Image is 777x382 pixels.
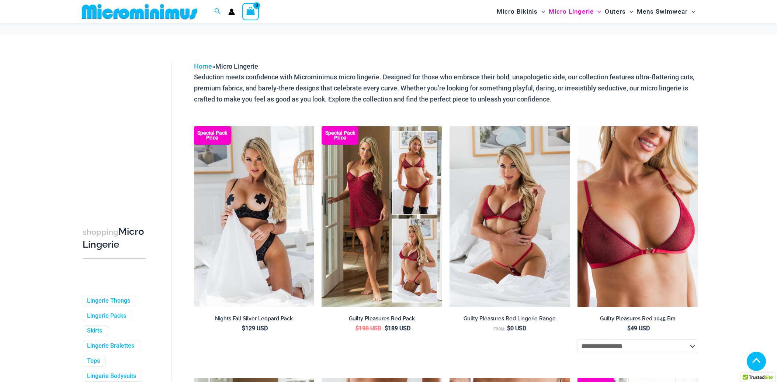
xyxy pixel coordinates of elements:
bdi: 49 USD [627,325,650,332]
a: OutersMenu ToggleMenu Toggle [603,2,635,21]
a: Lingerie Bodysuits [87,372,136,380]
a: Lingerie Bralettes [87,342,134,350]
h2: Nights Fall Silver Leopard Pack [194,315,315,322]
span: Micro Lingerie [215,62,258,70]
span: Menu Toggle [688,2,695,21]
b: Special Pack Price [194,131,231,140]
a: Guilty Pleasures Red 1045 Bra 01Guilty Pleasures Red 1045 Bra 02Guilty Pleasures Red 1045 Bra 02 [577,126,698,307]
a: Micro LingerieMenu ToggleMenu Toggle [547,2,603,21]
img: Guilty Pleasures Red 1045 Bra 689 Micro 05 [450,126,570,307]
a: Nights Fall Silver Leopard 1036 Bra 6046 Thong 09v2 Nights Fall Silver Leopard 1036 Bra 6046 Thon... [194,126,315,307]
span: $ [627,325,631,332]
a: Account icon link [228,8,235,15]
span: $ [507,325,510,332]
span: Outers [605,2,626,21]
span: $ [385,325,388,332]
span: shopping [83,227,118,237]
a: Guilty Pleasures Red Collection Pack F Guilty Pleasures Red Collection Pack BGuilty Pleasures Red... [322,126,442,307]
img: MM SHOP LOGO FLAT [79,3,200,20]
a: View Shopping Cart, empty [242,3,259,20]
a: Lingerie Thongs [87,297,130,305]
span: $ [355,325,359,332]
img: Guilty Pleasures Red 1045 Bra 01 [577,126,698,307]
nav: Site Navigation [494,1,698,22]
span: Mens Swimwear [637,2,688,21]
bdi: 0 USD [507,325,526,332]
a: Micro BikinisMenu ToggleMenu Toggle [495,2,547,21]
h2: Guilty Pleasures Red Pack [322,315,442,322]
a: Guilty Pleasures Red Pack [322,315,442,325]
bdi: 129 USD [242,325,268,332]
a: Lingerie Packs [87,312,126,320]
h2: Guilty Pleasures Red Lingerie Range [450,315,570,322]
span: Menu Toggle [538,2,545,21]
bdi: 198 USD [355,325,381,332]
a: Guilty Pleasures Red 1045 Bra 689 Micro 05Guilty Pleasures Red 1045 Bra 689 Micro 06Guilty Pleasu... [450,126,570,307]
span: From: [493,327,505,331]
b: Special Pack Price [322,131,358,140]
h3: Micro Lingerie [83,226,146,251]
a: Guilty Pleasures Red 1045 Bra [577,315,698,325]
img: Nights Fall Silver Leopard 1036 Bra 6046 Thong 09v2 [194,126,315,307]
img: Guilty Pleasures Red Collection Pack F [322,126,442,307]
bdi: 189 USD [385,325,410,332]
span: Micro Bikinis [497,2,538,21]
a: Guilty Pleasures Red Lingerie Range [450,315,570,325]
span: $ [242,325,245,332]
a: Tops [87,357,100,365]
span: Menu Toggle [594,2,601,21]
a: Mens SwimwearMenu ToggleMenu Toggle [635,2,697,21]
a: Home [194,62,212,70]
a: Search icon link [214,7,221,16]
span: Micro Lingerie [549,2,594,21]
span: » [194,62,258,70]
h2: Guilty Pleasures Red 1045 Bra [577,315,698,322]
a: Skirts [87,327,102,335]
span: Menu Toggle [626,2,633,21]
p: Seduction meets confidence with Microminimus micro lingerie. Designed for those who embrace their... [194,72,698,104]
a: Nights Fall Silver Leopard Pack [194,315,315,325]
iframe: TrustedSite Certified [83,55,149,202]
